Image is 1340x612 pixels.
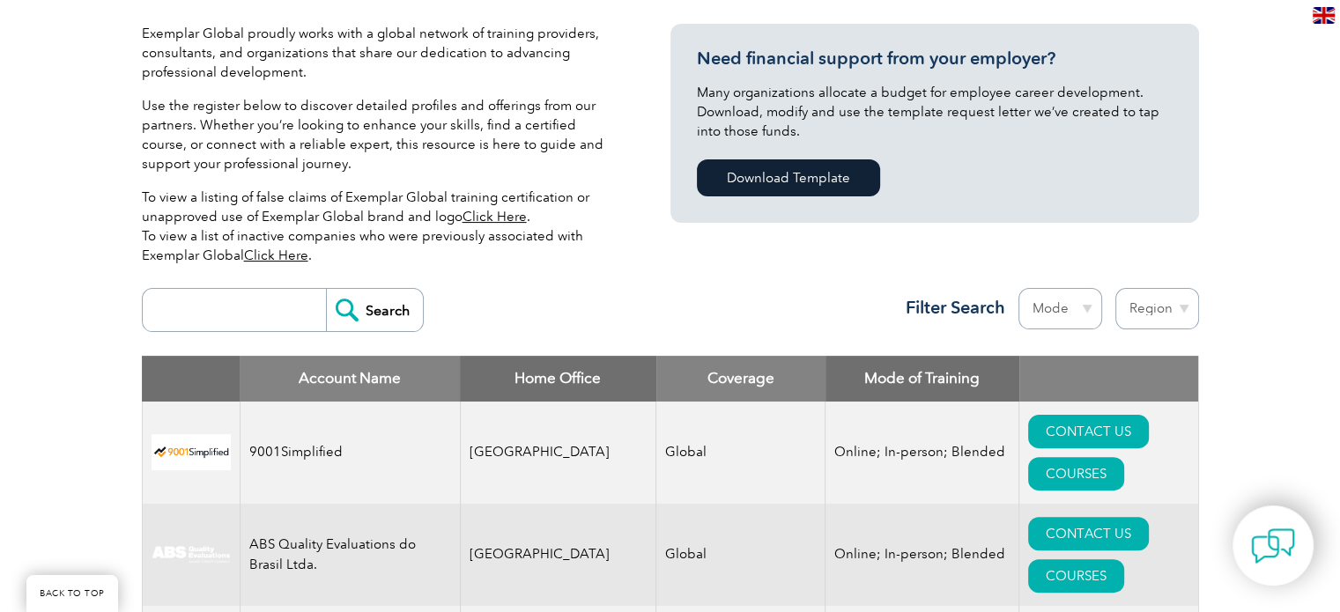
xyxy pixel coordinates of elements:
[460,356,656,402] th: Home Office: activate to sort column ascending
[142,188,618,265] p: To view a listing of false claims of Exemplar Global training certification or unapproved use of ...
[1028,559,1124,593] a: COURSES
[152,545,231,564] img: c92924ac-d9bc-ea11-a814-000d3a79823d-logo.jpg
[1028,517,1149,550] a: CONTACT US
[656,504,825,606] td: Global
[1313,7,1335,24] img: en
[656,356,825,402] th: Coverage: activate to sort column ascending
[825,402,1019,504] td: Online; In-person; Blended
[697,159,880,196] a: Download Template
[240,356,460,402] th: Account Name: activate to sort column descending
[240,402,460,504] td: 9001Simplified
[26,575,118,612] a: BACK TO TOP
[895,297,1005,319] h3: Filter Search
[656,402,825,504] td: Global
[825,504,1019,606] td: Online; In-person; Blended
[697,48,1173,70] h3: Need financial support from your employer?
[825,356,1019,402] th: Mode of Training: activate to sort column ascending
[240,504,460,606] td: ABS Quality Evaluations do Brasil Ltda.
[463,209,527,225] a: Click Here
[1251,524,1295,568] img: contact-chat.png
[460,504,656,606] td: [GEOGRAPHIC_DATA]
[142,96,618,173] p: Use the register below to discover detailed profiles and offerings from our partners. Whether you...
[152,434,231,470] img: 37c9c059-616f-eb11-a812-002248153038-logo.png
[460,402,656,504] td: [GEOGRAPHIC_DATA]
[1028,415,1149,448] a: CONTACT US
[142,24,618,82] p: Exemplar Global proudly works with a global network of training providers, consultants, and organ...
[1028,457,1124,490] a: COURSES
[326,289,423,331] input: Search
[1019,356,1198,402] th: : activate to sort column ascending
[244,247,308,263] a: Click Here
[697,83,1173,141] p: Many organizations allocate a budget for employee career development. Download, modify and use th...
